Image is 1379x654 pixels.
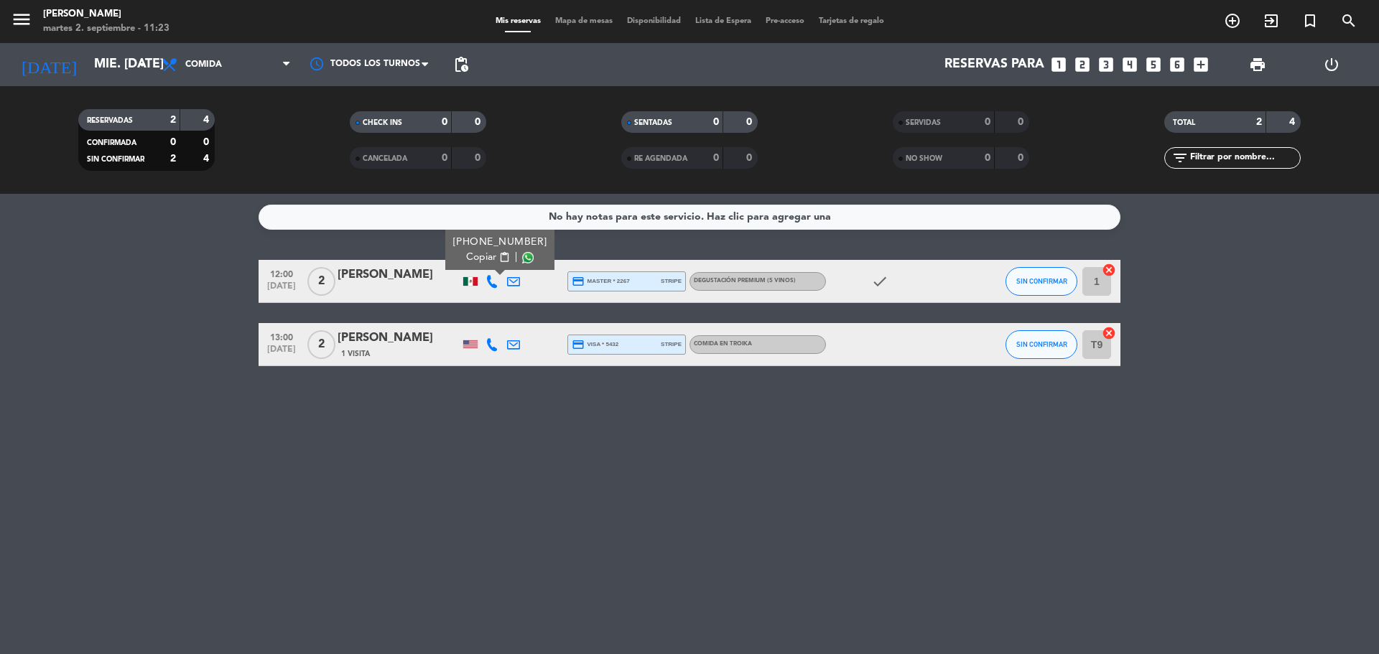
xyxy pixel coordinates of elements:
[549,209,831,225] div: No hay notas para este servicio. Haz clic para agregar una
[43,7,170,22] div: [PERSON_NAME]
[307,330,335,359] span: 2
[1006,267,1077,296] button: SIN CONFIRMAR
[1189,150,1300,166] input: Filtrar por nombre...
[442,117,447,127] strong: 0
[307,267,335,296] span: 2
[338,329,460,347] div: [PERSON_NAME]
[1097,55,1115,74] i: looks_3
[1294,43,1368,86] div: LOG OUT
[452,56,470,73] span: pending_actions
[1263,12,1280,29] i: exit_to_app
[1340,12,1357,29] i: search
[170,115,176,125] strong: 2
[1213,9,1252,33] span: RESERVAR MESA
[203,154,212,164] strong: 4
[758,17,812,25] span: Pre-acceso
[1016,340,1067,348] span: SIN CONFIRMAR
[11,49,87,80] i: [DATE]
[1323,56,1340,73] i: power_settings_new
[87,117,133,124] span: RESERVADAS
[694,341,752,347] span: Comida en Troika
[1168,55,1187,74] i: looks_6
[944,57,1044,72] span: Reservas para
[341,348,370,360] span: 1 Visita
[134,56,151,73] i: arrow_drop_down
[453,235,547,250] div: [PHONE_NUMBER]
[746,117,755,127] strong: 0
[1249,56,1266,73] span: print
[515,250,518,265] span: |
[1224,12,1241,29] i: add_circle_outline
[466,250,496,265] span: Copiar
[1102,326,1116,340] i: cancel
[548,17,620,25] span: Mapa de mesas
[170,137,176,147] strong: 0
[1256,117,1262,127] strong: 2
[475,117,483,127] strong: 0
[713,153,719,163] strong: 0
[466,250,510,265] button: Copiarcontent_paste
[442,153,447,163] strong: 0
[1073,55,1092,74] i: looks_two
[11,9,32,35] button: menu
[1291,9,1329,33] span: Reserva especial
[634,119,672,126] span: SENTADAS
[572,275,585,288] i: credit_card
[1006,330,1077,359] button: SIN CONFIRMAR
[661,340,682,349] span: stripe
[264,265,300,281] span: 12:00
[985,153,990,163] strong: 0
[985,117,990,127] strong: 0
[812,17,891,25] span: Tarjetas de regalo
[87,139,136,146] span: CONFIRMADA
[746,153,755,163] strong: 0
[634,155,687,162] span: RE AGENDADA
[1192,55,1210,74] i: add_box
[688,17,758,25] span: Lista de Espera
[1016,277,1067,285] span: SIN CONFIRMAR
[1171,149,1189,167] i: filter_list
[338,266,460,284] div: [PERSON_NAME]
[906,155,942,162] span: NO SHOW
[871,273,888,290] i: check
[43,22,170,36] div: martes 2. septiembre - 11:23
[203,115,212,125] strong: 4
[363,155,407,162] span: CANCELADA
[475,153,483,163] strong: 0
[11,9,32,30] i: menu
[1144,55,1163,74] i: looks_5
[1049,55,1068,74] i: looks_one
[264,328,300,345] span: 13:00
[906,119,941,126] span: SERVIDAS
[185,60,222,70] span: Comida
[264,281,300,298] span: [DATE]
[1252,9,1291,33] span: WALK IN
[1329,9,1368,33] span: BUSCAR
[1018,117,1026,127] strong: 0
[661,276,682,286] span: stripe
[1120,55,1139,74] i: looks_4
[87,156,144,163] span: SIN CONFIRMAR
[1173,119,1195,126] span: TOTAL
[1018,153,1026,163] strong: 0
[694,278,796,284] span: Degustación Premium (5 vinos)
[363,119,402,126] span: CHECK INS
[572,338,585,351] i: credit_card
[488,17,548,25] span: Mis reservas
[620,17,688,25] span: Disponibilidad
[1102,263,1116,277] i: cancel
[1289,117,1298,127] strong: 4
[264,345,300,361] span: [DATE]
[170,154,176,164] strong: 2
[1301,12,1319,29] i: turned_in_not
[572,275,630,288] span: master * 2267
[713,117,719,127] strong: 0
[203,137,212,147] strong: 0
[572,338,618,351] span: visa * 5432
[499,252,510,263] span: content_paste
